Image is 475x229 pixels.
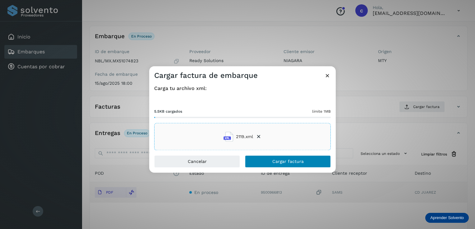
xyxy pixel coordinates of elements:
span: Cancelar [188,159,207,164]
span: 2119.xml [236,133,253,140]
button: Cargar factura [245,155,331,168]
h3: Cargar factura de embarque [154,71,258,80]
h4: Carga tu archivo xml: [154,85,331,91]
span: límite 1MB [312,109,331,115]
span: Cargar factura [272,159,304,164]
button: Cancelar [154,155,240,168]
p: Aprender Solvento [430,215,464,220]
div: Aprender Solvento [425,213,469,223]
span: 5.5KB cargados [154,109,182,115]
